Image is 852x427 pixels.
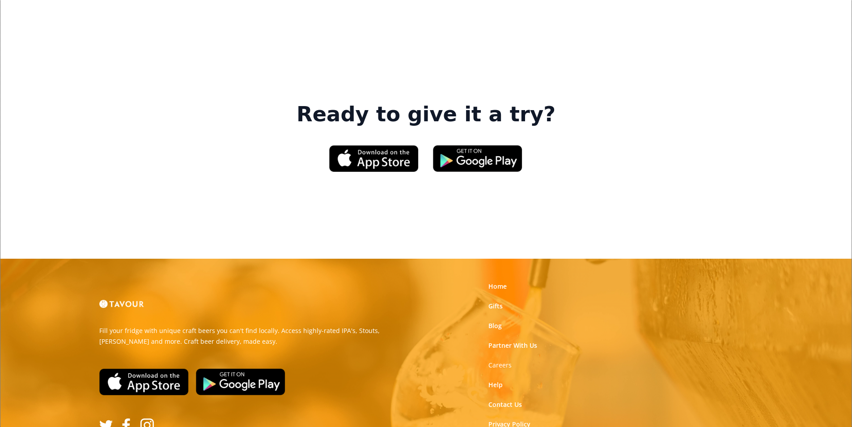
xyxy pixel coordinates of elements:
a: Contact Us [488,400,522,409]
p: Fill your fridge with unique craft beers you can't find locally. Access highly-rated IPA's, Stout... [99,325,420,347]
a: Help [488,380,503,389]
strong: Careers [488,361,512,369]
a: Careers [488,361,512,370]
a: Blog [488,321,502,330]
a: Home [488,282,507,291]
strong: Ready to give it a try? [297,102,555,127]
a: Gifts [488,302,503,311]
a: Partner With Us [488,341,537,350]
